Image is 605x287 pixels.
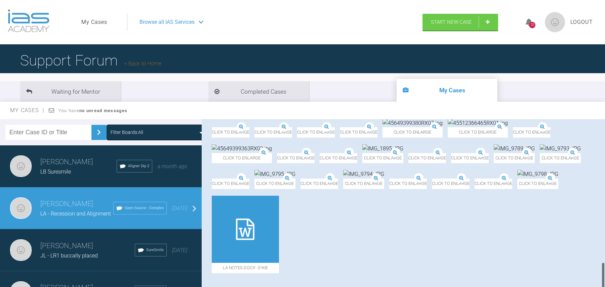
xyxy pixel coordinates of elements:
[139,18,195,27] span: Browse all IAS Services
[93,127,104,138] img: chevronRight.28bd32b0.svg
[431,19,472,25] span: Start New Case
[5,125,91,140] input: Enter Case ID or Title
[20,81,121,102] li: Waiting for Mentor
[340,127,377,138] span: Click to enlarge
[362,153,403,163] span: Click to enlarge
[320,153,357,163] span: Click to enlarge
[540,153,581,163] span: Click to enlarge
[475,179,512,189] span: Click to enlarge
[172,247,187,253] span: [DATE]
[382,127,443,138] span: Click to enlarge
[397,79,497,102] li: My Cases
[545,12,565,32] img: profile.png
[8,9,49,32] img: logo-light.3e3ef733.png
[408,153,446,163] span: Click to enlarge
[382,119,443,128] img: 45649399380RX07.jpg
[40,169,71,175] span: LB Suresmile
[212,263,279,273] span: LA notes.docx - 31KB
[448,127,508,138] span: Click to enlarge
[208,81,309,102] li: Completed Cases
[570,18,593,27] a: Logout
[254,127,292,138] span: Click to enlarge
[20,49,161,72] h1: Support Forum
[432,179,470,189] span: Click to enlarge
[40,198,113,210] h3: [PERSON_NAME]
[212,179,249,189] span: Click to enlarge
[212,144,272,153] img: 45649399363RX02.jpg
[212,153,272,163] span: Click to enlarge
[40,156,117,168] h3: [PERSON_NAME]
[254,170,295,179] img: IMG_9795.JPG
[172,205,187,211] span: [DATE]
[513,127,551,138] span: Click to enlarge
[277,153,315,163] span: Click to enlarge
[343,170,384,179] img: IMG_9794.JPG
[300,179,338,189] span: Click to enlarge
[422,14,498,31] a: Start New Case
[10,155,32,177] img: Davinderjit Singh
[79,108,127,113] strong: no unread messages
[451,153,489,163] span: Click to enlarge
[529,22,535,28] div: 33
[158,163,187,170] span: a month ago
[540,144,581,153] img: IMG_9793.JPG
[128,163,149,169] span: Aligner Dip 2
[124,60,161,67] a: Back to Home
[254,179,295,189] span: Click to enlarge
[10,239,32,261] img: Davinderjit Singh
[448,119,508,128] img: 45512366465RX01.jpg
[125,205,164,211] span: Open Source - Complex
[10,197,32,219] img: Davinderjit Singh
[517,170,558,179] img: IMG_9798.JPG
[40,240,135,252] h3: [PERSON_NAME]
[494,144,535,153] img: IMG_9789.JPG
[517,179,558,189] span: Click to enlarge
[212,127,249,138] span: Click to enlarge
[389,179,427,189] span: Click to enlarge
[111,129,143,136] div: Filter Boards: All
[40,252,98,259] span: JL - LR1 buccally placed
[146,247,164,253] span: SureSmile
[343,179,384,189] span: Click to enlarge
[362,144,403,153] img: IMG_1895.JPG
[40,210,111,217] span: LA - Recession and Alignment
[297,127,335,138] span: Click to enlarge
[81,18,107,27] a: My Cases
[58,108,127,113] span: You have
[10,107,45,113] span: My Cases
[494,153,535,163] span: Click to enlarge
